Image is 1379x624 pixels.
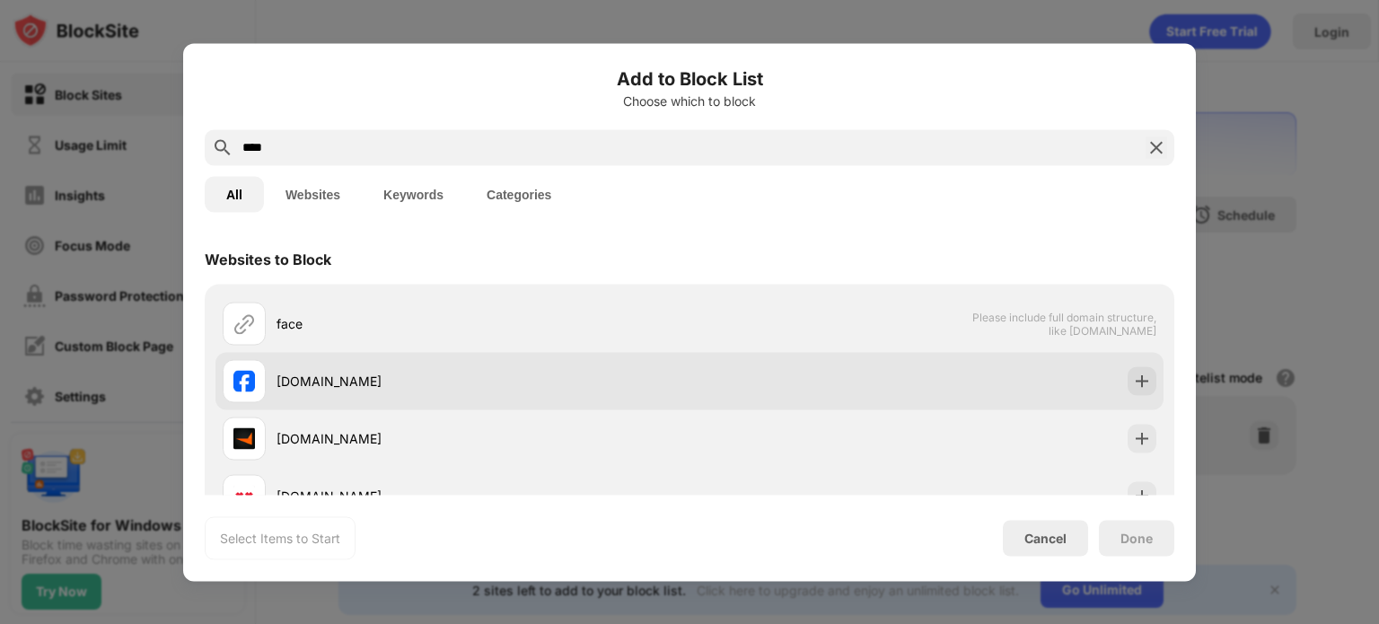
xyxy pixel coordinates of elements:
[205,250,331,268] div: Websites to Block
[264,176,362,212] button: Websites
[205,93,1174,108] div: Choose which to block
[233,312,255,334] img: url.svg
[277,429,689,448] div: [DOMAIN_NAME]
[277,314,689,333] div: face
[233,485,255,506] img: favicons
[465,176,573,212] button: Categories
[277,372,689,391] div: [DOMAIN_NAME]
[212,136,233,158] img: search.svg
[220,529,340,547] div: Select Items to Start
[1024,531,1067,546] div: Cancel
[205,65,1174,92] h6: Add to Block List
[277,487,689,505] div: [DOMAIN_NAME]
[362,176,465,212] button: Keywords
[233,370,255,391] img: favicons
[233,427,255,449] img: favicons
[1120,531,1153,545] div: Done
[205,176,264,212] button: All
[971,310,1156,337] span: Please include full domain structure, like [DOMAIN_NAME]
[1146,136,1167,158] img: search-close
